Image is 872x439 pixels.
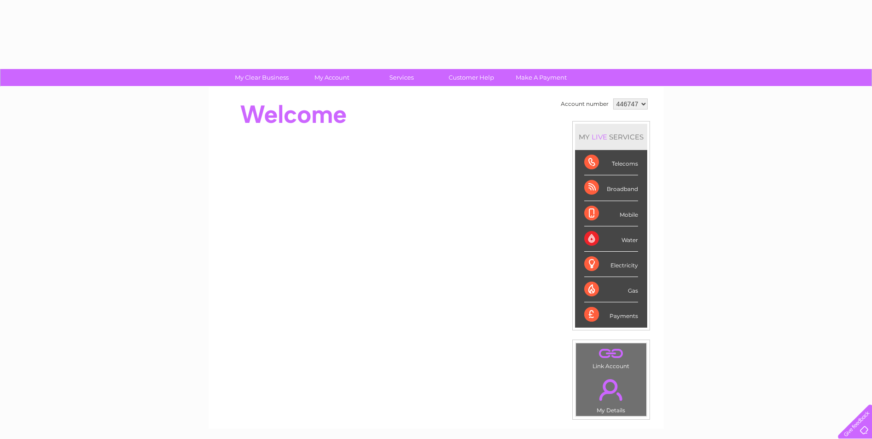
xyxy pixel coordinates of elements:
div: Gas [584,277,638,302]
div: LIVE [590,133,609,141]
td: My Details [576,371,647,416]
a: Services [364,69,439,86]
a: My Account [294,69,370,86]
div: Broadband [584,175,638,201]
a: Customer Help [433,69,509,86]
a: My Clear Business [224,69,300,86]
a: . [578,346,644,362]
div: Telecoms [584,150,638,175]
div: Water [584,226,638,252]
div: MY SERVICES [575,124,647,150]
div: Mobile [584,201,638,226]
div: Electricity [584,252,638,277]
a: Make A Payment [503,69,579,86]
td: Link Account [576,343,647,372]
td: Account number [559,96,611,112]
div: Payments [584,302,638,327]
a: . [578,374,644,406]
